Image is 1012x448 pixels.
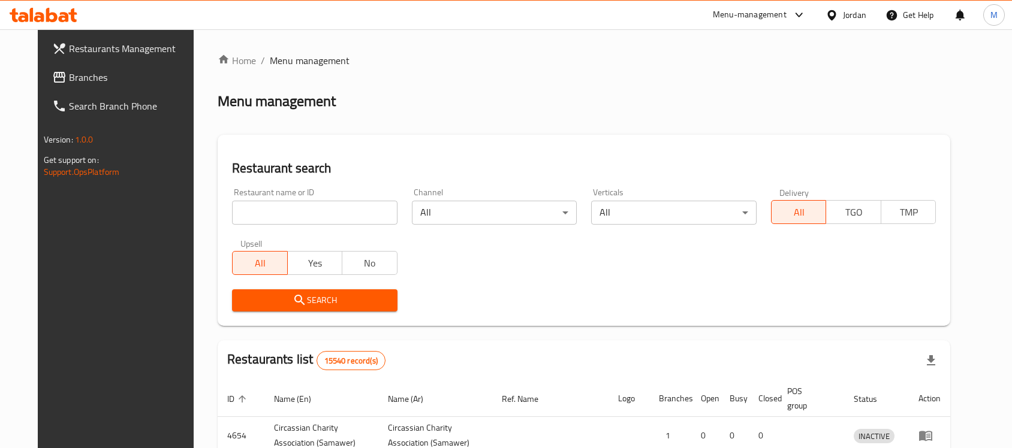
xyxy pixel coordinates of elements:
div: Menu-management [713,8,787,22]
th: Branches [649,380,691,417]
th: Closed [749,380,778,417]
span: TGO [831,204,877,221]
span: Get support on: [44,152,99,168]
button: Search [232,289,397,311]
span: INACTIVE [854,429,894,443]
span: 1.0.0 [75,132,94,147]
span: 15540 record(s) [317,355,385,367]
span: Search Branch Phone [69,99,197,113]
th: Logo [609,380,649,417]
div: Menu [918,428,941,443]
button: Yes [287,251,343,275]
span: Search [242,293,388,308]
div: All [591,201,757,225]
th: Open [691,380,720,417]
button: No [342,251,397,275]
a: Home [218,53,256,68]
span: ID [227,392,250,406]
div: Export file [917,346,945,375]
th: Action [909,380,950,417]
a: Restaurants Management [43,34,207,63]
nav: breadcrumb [218,53,950,68]
div: All [412,201,577,225]
span: Ref. Name [502,392,554,406]
span: All [237,255,283,272]
span: Yes [293,255,338,272]
span: Status [854,392,893,406]
button: TMP [881,200,936,224]
span: Restaurants Management [69,41,197,56]
input: Search for restaurant name or ID.. [232,201,397,225]
a: Branches [43,63,207,92]
span: TMP [886,204,932,221]
button: All [232,251,288,275]
span: Name (En) [274,392,327,406]
span: All [776,204,822,221]
li: / [261,53,265,68]
span: Version: [44,132,73,147]
div: Jordan [843,8,866,22]
span: Name (Ar) [388,392,439,406]
span: POS group [787,384,830,413]
div: INACTIVE [854,429,894,443]
label: Upsell [240,239,263,247]
button: TGO [826,200,881,224]
a: Search Branch Phone [43,92,207,120]
a: Support.OpsPlatform [44,164,120,180]
div: Total records count [317,351,385,370]
span: M [990,8,998,22]
h2: Restaurants list [227,350,385,370]
span: No [347,255,393,272]
label: Delivery [779,188,809,196]
th: Busy [720,380,749,417]
h2: Menu management [218,92,336,111]
span: Menu management [270,53,350,68]
span: Branches [69,70,197,84]
button: All [771,200,827,224]
h2: Restaurant search [232,159,936,177]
